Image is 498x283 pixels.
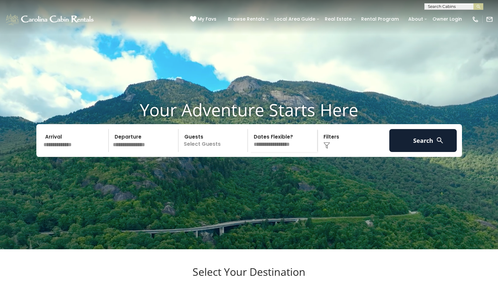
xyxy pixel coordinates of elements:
[358,14,402,24] a: Rental Program
[225,14,268,24] a: Browse Rentals
[429,14,465,24] a: Owner Login
[180,129,248,152] p: Select Guests
[271,14,319,24] a: Local Area Guide
[198,16,216,23] span: My Favs
[405,14,426,24] a: About
[5,13,96,26] img: White-1-1-2.png
[190,16,218,23] a: My Favs
[5,100,493,120] h1: Your Adventure Starts Here
[322,14,355,24] a: Real Estate
[472,16,479,23] img: phone-regular-white.png
[323,142,330,149] img: filter--v1.png
[436,136,444,144] img: search-regular-white.png
[486,16,493,23] img: mail-regular-white.png
[389,129,457,152] button: Search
